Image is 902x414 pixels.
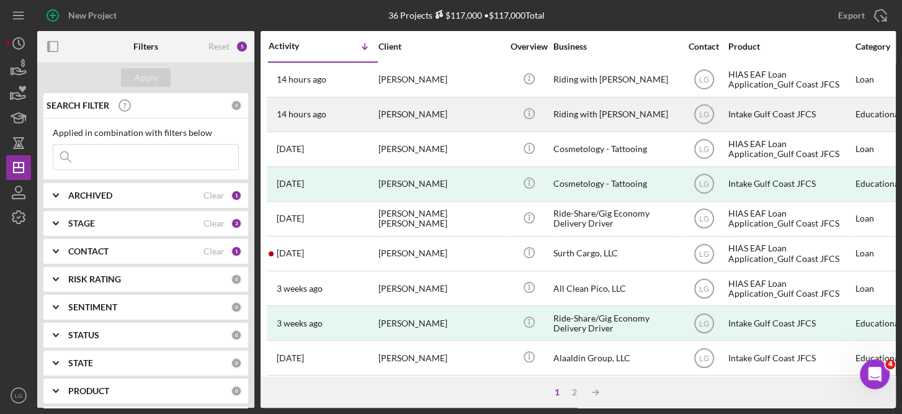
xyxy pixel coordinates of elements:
div: $117,000 [432,10,482,20]
iframe: Intercom live chat [860,359,890,389]
div: Alaaldin Group, LLC [553,341,677,374]
text: LG [699,180,708,189]
text: LG [699,354,708,362]
div: Ride-Share/Gig Economy Delivery Driver [553,307,677,340]
div: HIAS EAF Loan Application_Gulf Coast JFCS [728,272,852,305]
div: [PERSON_NAME] [378,272,502,305]
div: Cosmetology - Tattooing [553,133,677,166]
div: Clear [203,191,225,200]
b: STATUS [68,330,99,340]
div: Product [728,42,852,52]
div: [PERSON_NAME] [378,133,502,166]
div: Business [553,42,677,52]
div: [PERSON_NAME] [378,376,502,409]
time: 2025-08-19 00:20 [277,144,304,154]
div: [PERSON_NAME] [378,237,502,270]
time: 2025-08-08 21:17 [277,353,304,363]
div: Applied in combination with filters below [53,128,239,138]
div: Cosmetology - Tattooing [553,168,677,200]
text: LG [699,110,708,119]
div: HIAS EAF Loan Application_Gulf Coast JFCS [728,133,852,166]
div: Ride-Share/Gig Economy Delivery Driver [553,202,677,235]
div: Intake Gulf Coast JFCS [728,341,852,374]
text: LG [699,319,708,328]
div: Contact [681,42,727,52]
b: PRODUCT [68,386,109,396]
div: Client [378,42,502,52]
div: Intake Gulf Coast JFCS [728,168,852,200]
div: [PERSON_NAME] [378,168,502,200]
div: 3 [231,218,242,229]
div: New Project [68,3,117,28]
time: 2025-08-14 17:53 [277,284,323,294]
time: 2025-08-11 13:04 [277,318,323,328]
button: Export [826,3,896,28]
text: LG [699,215,708,223]
div: [PERSON_NAME] [PERSON_NAME] [378,202,502,235]
b: RISK RATING [68,274,121,284]
div: 0 [231,274,242,285]
b: Filters [133,42,158,52]
div: Clear [203,218,225,228]
text: LG [699,250,708,258]
time: 2025-09-03 01:09 [277,74,326,84]
div: Clear [203,246,225,256]
div: [PERSON_NAME] [378,307,502,340]
div: Used Car Sells [553,376,677,409]
span: 4 [885,359,895,369]
div: 5 [236,40,248,53]
div: Intake Gulf Coast JFCS [728,307,852,340]
time: 2025-08-18 22:15 [277,214,304,223]
div: Apply [135,68,158,87]
text: LG [15,392,23,399]
b: CONTACT [68,246,109,256]
div: Overview [506,42,552,52]
div: HIAS EAF Loan Application_Gulf Coast JFCS [728,237,852,270]
button: LG [6,383,31,408]
b: STAGE [68,218,95,228]
div: [PERSON_NAME] [378,63,502,96]
div: Activity [269,41,323,51]
div: [PERSON_NAME] [378,98,502,131]
div: All Clean Pico, LLC [553,272,677,305]
text: LG [699,145,708,154]
div: Reset [208,42,230,52]
div: 0 [231,358,242,369]
div: 2 [566,387,583,397]
div: 1 [548,387,566,397]
div: Riding with [PERSON_NAME] [553,63,677,96]
text: LG [699,284,708,293]
div: Export [838,3,865,28]
time: 2025-09-03 01:03 [277,109,326,119]
div: HIAS EAF Loan Application_Gulf Coast JFCS [728,63,852,96]
div: 36 Projects • $117,000 Total [388,10,545,20]
text: LG [699,76,708,84]
div: Intake Gulf Coast JFCS [728,376,852,409]
div: 0 [231,302,242,313]
b: SENTIMENT [68,302,117,312]
button: New Project [37,3,129,28]
div: Surth Cargo, LLC [553,237,677,270]
time: 2025-08-18 23:54 [277,179,304,189]
b: ARCHIVED [68,191,112,200]
div: 1 [231,190,242,201]
div: Intake Gulf Coast JFCS [728,98,852,131]
time: 2025-08-17 23:05 [277,248,304,258]
div: 0 [231,100,242,111]
div: HIAS EAF Loan Application_Gulf Coast JFCS [728,202,852,235]
div: [PERSON_NAME] [378,341,502,374]
button: Apply [121,68,171,87]
div: Riding with [PERSON_NAME] [553,98,677,131]
b: STATE [68,358,93,368]
div: 1 [231,246,242,257]
div: 0 [231,330,242,341]
div: 0 [231,385,242,397]
b: SEARCH FILTER [47,101,109,110]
